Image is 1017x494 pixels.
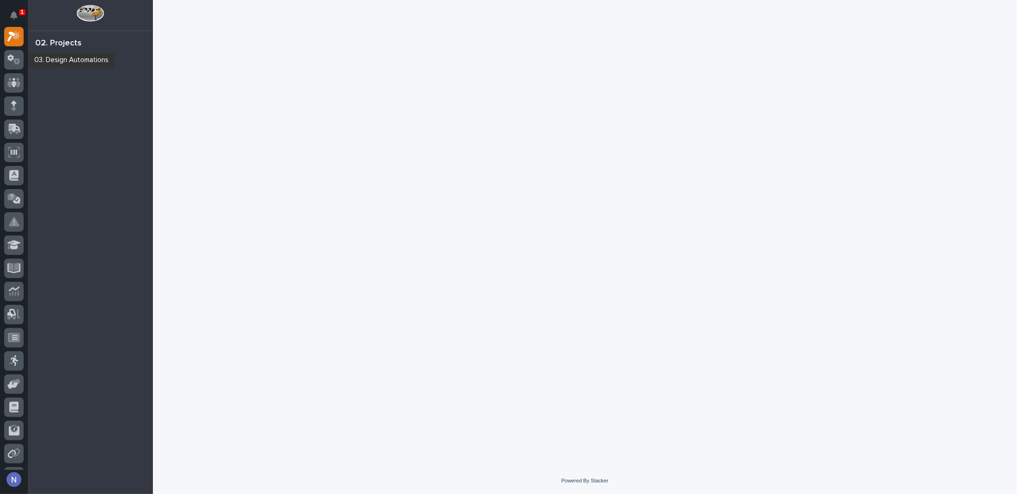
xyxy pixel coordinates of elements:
div: 02. Projects [35,38,82,49]
img: Workspace Logo [76,5,104,22]
div: Notifications1 [12,11,24,26]
p: 1 [20,9,24,15]
button: Notifications [4,6,24,25]
a: Powered By Stacker [562,478,608,483]
button: users-avatar [4,470,24,489]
